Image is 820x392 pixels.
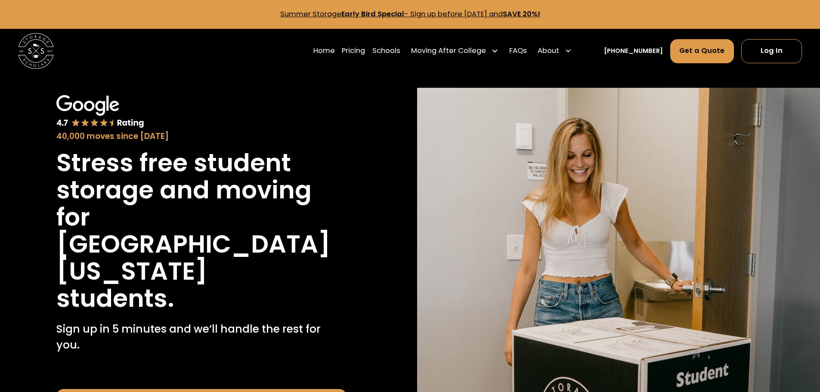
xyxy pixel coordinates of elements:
[741,39,802,63] a: Log In
[280,9,540,19] a: Summer StorageEarly Bird Special- Sign up before [DATE] andSAVE 20%!
[56,231,347,285] h1: [GEOGRAPHIC_DATA][US_STATE]
[411,46,486,56] div: Moving After College
[342,38,365,63] a: Pricing
[18,33,54,69] img: Storage Scholars main logo
[56,285,174,312] h1: students.
[56,130,347,142] div: 40,000 moves since [DATE]
[503,9,540,19] strong: SAVE 20%!
[509,38,527,63] a: FAQs
[56,321,347,353] p: Sign up in 5 minutes and we’ll handle the rest for you.
[56,95,144,129] img: Google 4.7 star rating
[372,38,400,63] a: Schools
[341,9,404,19] strong: Early Bird Special
[538,46,559,56] div: About
[313,38,335,63] a: Home
[670,39,734,63] a: Get a Quote
[56,149,347,231] h1: Stress free student storage and moving for
[604,46,663,56] a: [PHONE_NUMBER]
